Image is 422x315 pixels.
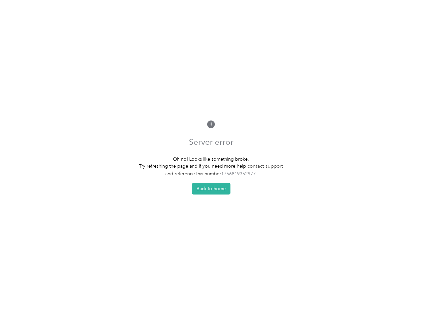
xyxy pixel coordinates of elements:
[139,170,283,177] p: and reference this number .
[221,171,256,177] span: 1756819352977
[189,134,233,150] h1: Server error
[247,163,283,169] a: contact support
[192,183,230,195] button: Back to home
[139,156,283,163] p: Oh no! Looks like something broke.
[139,163,283,170] p: Try refreshing the page and if you need more help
